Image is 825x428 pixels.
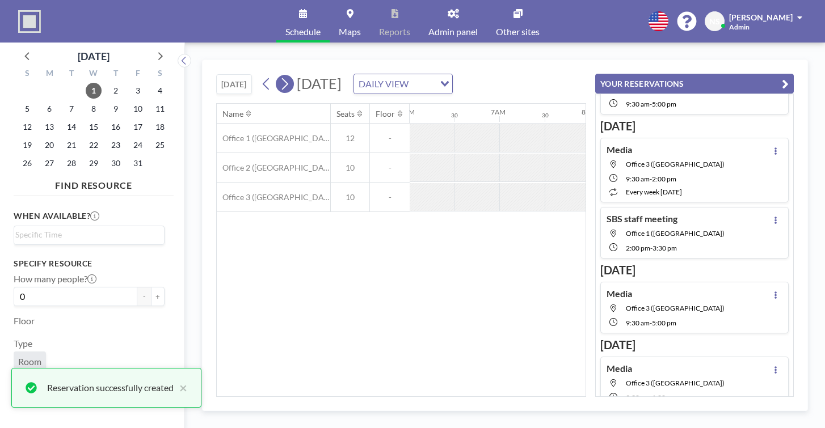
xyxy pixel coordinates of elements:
[104,67,127,82] div: T
[370,192,410,202] span: -
[64,101,79,117] span: Tuesday, October 7, 2025
[729,12,793,22] span: [PERSON_NAME]
[607,288,632,299] h4: Media
[600,119,789,133] h3: [DATE]
[626,160,725,168] span: Office 3 (New Building)
[650,393,652,402] span: -
[336,109,355,119] div: Seats
[729,23,750,31] span: Admin
[428,27,478,36] span: Admin panel
[130,101,146,117] span: Friday, October 10, 2025
[331,133,369,143] span: 12
[47,381,174,395] div: Reservation successfully created
[222,109,243,119] div: Name
[626,304,725,312] span: Office 3 (New Building)
[86,101,102,117] span: Wednesday, October 8, 2025
[626,229,725,238] span: Office 1 (New Building)
[297,75,342,92] span: [DATE]
[650,100,652,108] span: -
[285,27,321,36] span: Schedule
[86,137,102,153] span: Wednesday, October 22, 2025
[39,67,61,82] div: M
[152,83,168,99] span: Saturday, October 4, 2025
[626,319,650,327] span: 9:30 AM
[451,112,458,119] div: 30
[652,393,676,402] span: 1:00 PM
[582,108,596,116] div: 8AM
[14,315,35,327] label: Floor
[130,119,146,135] span: Friday, October 17, 2025
[652,319,676,327] span: 5:00 PM
[41,119,57,135] span: Monday, October 13, 2025
[217,192,330,202] span: Office 3 ([GEOGRAPHIC_DATA])
[137,287,151,306] button: -
[78,48,110,64] div: [DATE]
[496,27,540,36] span: Other sites
[216,74,252,94] button: [DATE]
[151,287,165,306] button: +
[339,27,361,36] span: Maps
[626,379,725,387] span: Office 3 (New Building)
[626,100,650,108] span: 9:30 AM
[217,133,330,143] span: Office 1 ([GEOGRAPHIC_DATA])
[18,10,41,33] img: organization-logo
[600,338,789,352] h3: [DATE]
[108,155,124,171] span: Thursday, October 30, 2025
[652,100,676,108] span: 5:00 PM
[626,393,650,402] span: 9:30 AM
[19,101,35,117] span: Sunday, October 5, 2025
[626,175,650,183] span: 9:30 AM
[607,213,677,224] h4: SBS staff meeting
[108,83,124,99] span: Thursday, October 2, 2025
[19,137,35,153] span: Sunday, October 19, 2025
[83,67,105,82] div: W
[18,356,41,367] span: Room
[86,83,102,99] span: Wednesday, October 1, 2025
[652,175,676,183] span: 2:00 PM
[174,381,187,395] button: close
[600,263,789,277] h3: [DATE]
[41,137,57,153] span: Monday, October 20, 2025
[86,155,102,171] span: Wednesday, October 29, 2025
[542,112,549,119] div: 30
[650,244,653,252] span: -
[130,83,146,99] span: Friday, October 3, 2025
[356,77,411,91] span: DAILY VIEW
[16,67,39,82] div: S
[152,119,168,135] span: Saturday, October 18, 2025
[650,175,652,183] span: -
[650,319,652,327] span: -
[14,226,164,243] div: Search for option
[653,244,677,252] span: 3:30 PM
[61,67,83,82] div: T
[595,74,794,94] button: YOUR RESERVATIONS
[626,188,682,196] span: every week [DATE]
[64,137,79,153] span: Tuesday, October 21, 2025
[607,144,632,155] h4: Media
[14,259,165,269] h3: Specify resource
[86,119,102,135] span: Wednesday, October 15, 2025
[376,109,395,119] div: Floor
[41,155,57,171] span: Monday, October 27, 2025
[64,119,79,135] span: Tuesday, October 14, 2025
[64,155,79,171] span: Tuesday, October 28, 2025
[607,363,632,374] h4: Media
[152,137,168,153] span: Saturday, October 25, 2025
[19,119,35,135] span: Sunday, October 12, 2025
[14,273,96,285] label: How many people?
[379,27,410,36] span: Reports
[108,119,124,135] span: Thursday, October 16, 2025
[130,155,146,171] span: Friday, October 31, 2025
[14,175,174,191] h4: FIND RESOURCE
[108,137,124,153] span: Thursday, October 23, 2025
[127,67,149,82] div: F
[149,67,171,82] div: S
[331,192,369,202] span: 10
[19,155,35,171] span: Sunday, October 26, 2025
[412,77,433,91] input: Search for option
[130,137,146,153] span: Friday, October 24, 2025
[370,133,410,143] span: -
[709,16,720,27] span: NS
[41,101,57,117] span: Monday, October 6, 2025
[331,163,369,173] span: 10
